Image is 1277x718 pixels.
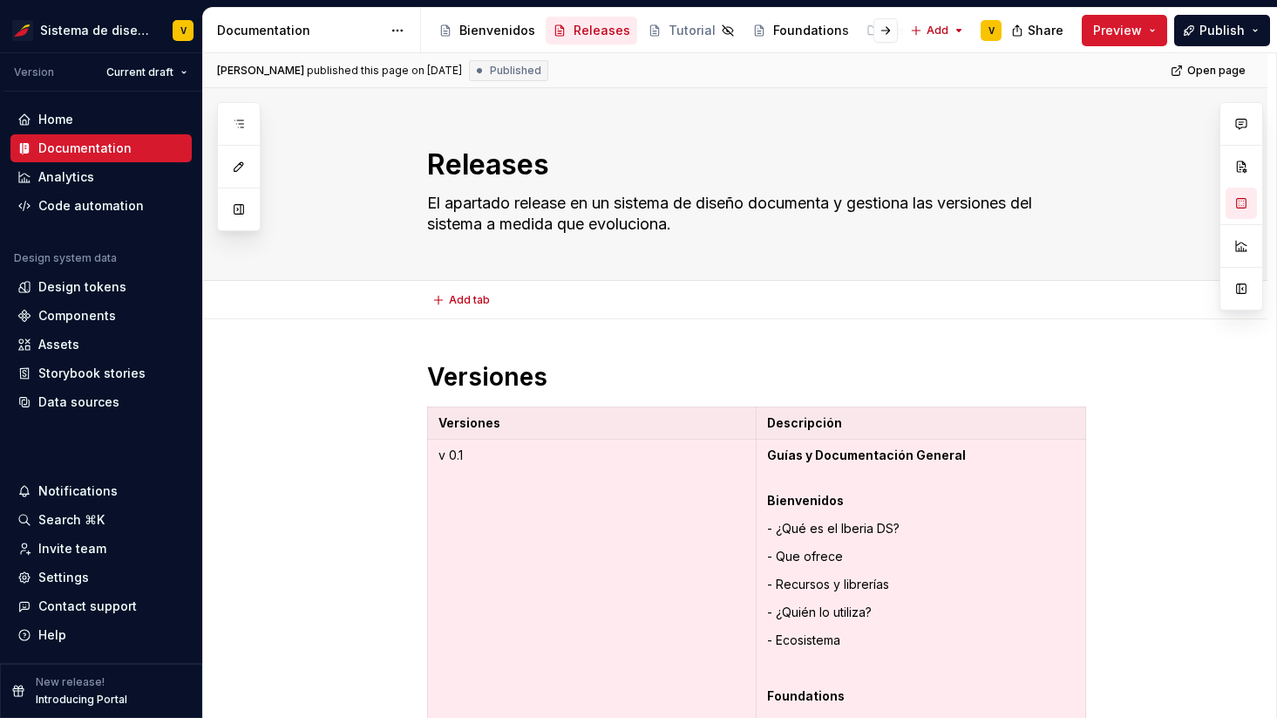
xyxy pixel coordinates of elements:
span: Preview [1093,22,1142,39]
button: Preview [1082,15,1167,46]
p: New release! [36,675,105,689]
a: Foundations [745,17,856,44]
a: Invite team [10,535,192,563]
a: Components [10,302,192,330]
a: Analytics [10,163,192,191]
a: Code automation [10,192,192,220]
div: Settings [38,569,89,586]
a: Tutorial [641,17,742,44]
span: Add tab [449,293,490,307]
div: published this page on [DATE] [307,64,462,78]
div: Releases [574,22,630,39]
div: Design system data [14,251,117,265]
div: Sistema de diseño Iberia [40,22,152,39]
div: Code automation [38,197,144,215]
a: Documentation [10,134,192,162]
div: Documentation [217,22,382,39]
button: Search ⌘K [10,506,192,534]
div: Version [14,65,54,79]
div: V [180,24,187,38]
div: Contact support [38,598,137,615]
textarea: Releases [424,144,1083,186]
a: Home [10,106,192,133]
strong: Guías y Documentación General [767,448,966,462]
span: Publish [1199,22,1245,39]
div: Page tree [431,13,901,48]
span: Open page [1187,64,1246,78]
div: Storybook stories [38,365,146,382]
div: Components [38,307,116,325]
a: Open page [1165,58,1253,83]
div: Invite team [38,540,106,557]
button: Current draft [98,60,195,85]
div: Search ⌘K [38,511,105,529]
div: Analytics [38,168,94,186]
div: Data sources [38,393,119,411]
span: Published [490,64,541,78]
div: Foundations [773,22,849,39]
button: Contact support [10,592,192,620]
p: - Ecosistema [767,632,1075,649]
a: Data sources [10,388,192,416]
div: V [988,24,995,38]
div: Notifications [38,482,118,500]
img: 55604660-494d-44a9-beb2-692398e9940a.png [12,20,33,41]
div: Help [38,626,66,644]
div: Tutorial [669,22,716,39]
p: - Que ofrece [767,548,1075,565]
p: Introducing Portal [36,693,127,707]
h1: Versiones [427,361,1086,393]
p: Descripción [767,414,1075,432]
a: Storybook stories [10,359,192,387]
button: Help [10,621,192,649]
strong: Foundations [767,688,845,703]
span: Share [1028,22,1063,39]
p: - Recursos y librerías [767,576,1075,593]
a: Bienvenidos [431,17,542,44]
span: Add [927,24,948,38]
a: Settings [10,564,192,591]
p: v 0.1 [438,447,745,464]
textarea: El apartado release en un sistema de diseño documenta y gestiona las versiones del sistema a medi... [424,189,1083,238]
button: Add tab [427,288,498,312]
button: Add [905,18,970,43]
div: Documentation [38,140,132,157]
button: Publish [1174,15,1270,46]
a: Design tokens [10,273,192,301]
strong: Bienvenidos [767,493,844,508]
div: Bienvenidos [459,22,535,39]
p: Versiones [438,414,745,432]
a: Assets [10,331,192,359]
button: Share [1002,15,1075,46]
span: Current draft [106,65,173,79]
p: - ¿Qué es el Iberia DS? [767,520,1075,537]
p: - ¿Quién lo utiliza? [767,604,1075,621]
span: [PERSON_NAME] [217,64,304,78]
button: Notifications [10,477,192,505]
div: Home [38,111,73,128]
div: Design tokens [38,278,126,296]
a: Releases [546,17,637,44]
div: Assets [38,336,79,353]
button: Sistema de diseño IberiaV [3,11,199,49]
